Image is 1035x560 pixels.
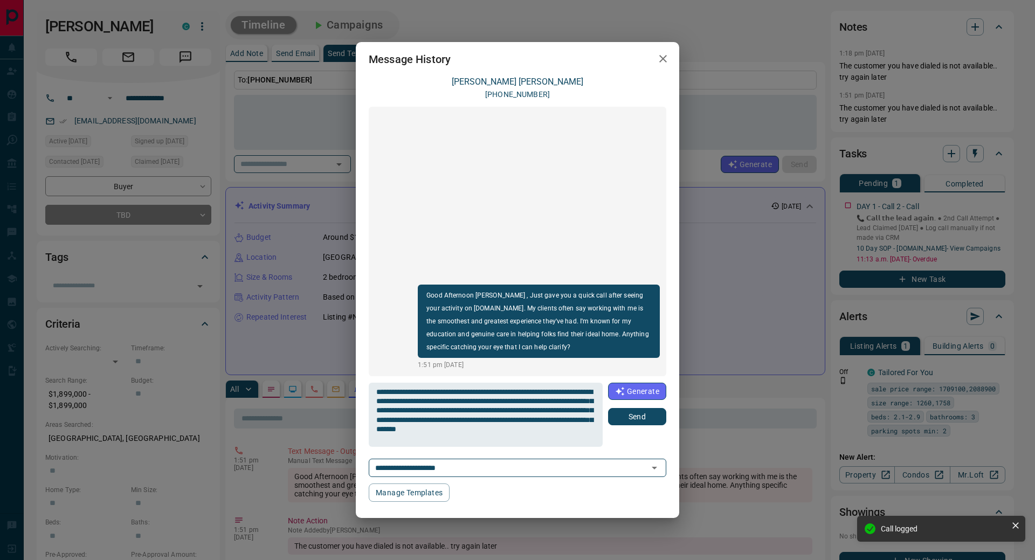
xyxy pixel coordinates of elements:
[369,483,450,502] button: Manage Templates
[452,77,583,87] a: [PERSON_NAME] [PERSON_NAME]
[881,524,1007,533] div: Call logged
[356,42,464,77] h2: Message History
[608,383,666,400] button: Generate
[418,360,660,370] p: 1:51 pm [DATE]
[485,89,550,100] p: [PHONE_NUMBER]
[647,460,662,475] button: Open
[608,408,666,425] button: Send
[426,289,651,354] p: Good Afternoon [PERSON_NAME] , Just gave you a quick call after seeing your activity on [DOMAIN_N...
